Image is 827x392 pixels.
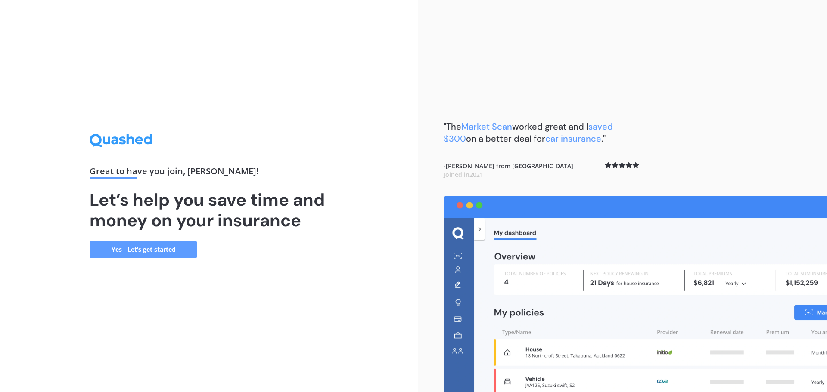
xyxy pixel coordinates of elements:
[90,189,328,231] h1: Let’s help you save time and money on your insurance
[90,241,197,258] a: Yes - Let’s get started
[545,133,601,144] span: car insurance
[444,121,613,144] b: "The worked great and I on a better deal for ."
[444,121,613,144] span: saved $300
[444,170,483,179] span: Joined in 2021
[444,162,573,179] b: - [PERSON_NAME] from [GEOGRAPHIC_DATA]
[461,121,512,132] span: Market Scan
[90,167,328,179] div: Great to have you join , [PERSON_NAME] !
[444,196,827,392] img: dashboard.webp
